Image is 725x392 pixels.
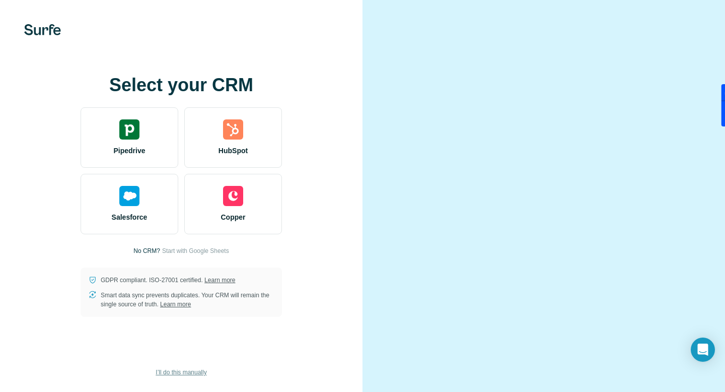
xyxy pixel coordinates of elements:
span: Pipedrive [113,146,145,156]
img: pipedrive's logo [119,119,139,140]
a: Learn more [204,277,235,284]
button: Start with Google Sheets [162,246,229,255]
button: I’ll do this manually [149,365,213,380]
h1: Select your CRM [81,75,282,95]
div: Open Intercom Messenger [691,338,715,362]
span: Salesforce [112,212,148,222]
img: hubspot's logo [223,119,243,140]
span: I’ll do this manually [156,368,206,377]
p: No CRM? [133,246,160,255]
p: Smart data sync prevents duplicates. Your CRM will remain the single source of truth. [101,291,274,309]
img: Surfe's logo [24,24,61,35]
span: HubSpot [219,146,248,156]
p: GDPR compliant. ISO-27001 certified. [101,276,235,285]
span: Copper [221,212,246,222]
img: copper's logo [223,186,243,206]
a: Learn more [160,301,191,308]
img: salesforce's logo [119,186,139,206]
